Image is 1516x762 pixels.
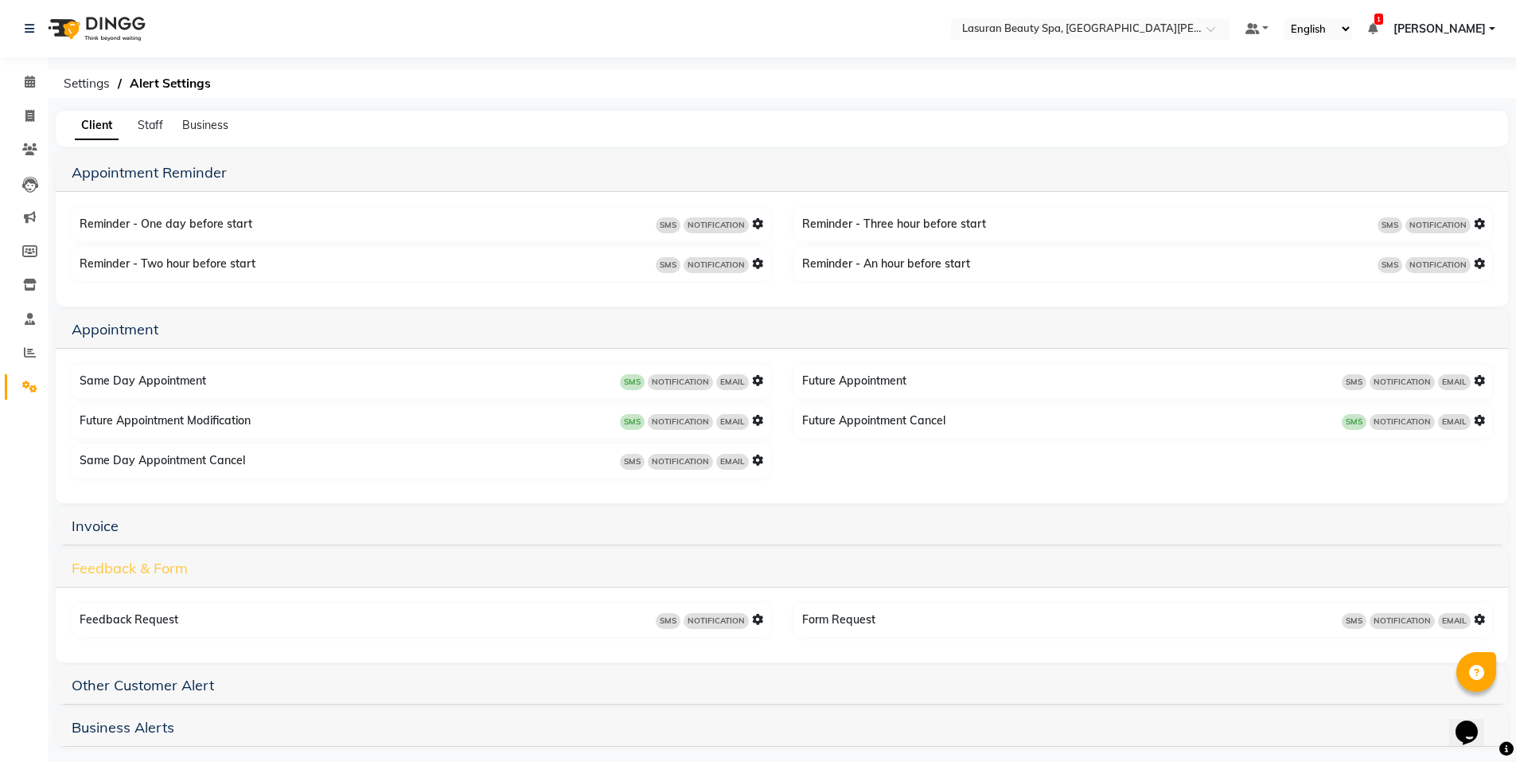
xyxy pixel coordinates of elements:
[684,613,749,629] span: NOTIFICATION
[72,163,227,182] a: Appointment Reminder
[1370,414,1435,430] span: NOTIFICATION
[76,369,770,394] div: Same Day Appointment
[716,454,749,470] span: EMAIL
[656,257,680,273] span: SMS
[72,517,119,535] a: Invoice
[798,252,1493,277] div: Reminder - An hour before start
[122,69,219,98] span: Alert Settings
[138,118,163,132] span: Staff
[72,559,188,577] a: Feedback & Form
[1393,21,1486,37] span: [PERSON_NAME]
[798,608,1493,633] div: Form Request
[684,257,749,273] span: NOTIFICATION
[1405,257,1471,273] span: NOTIFICATION
[656,613,680,629] span: SMS
[620,454,645,470] span: SMS
[648,454,713,470] span: NOTIFICATION
[76,448,770,474] div: Same Day Appointment Cancel
[1374,14,1383,25] span: 1
[648,374,713,390] span: NOTIFICATION
[620,374,645,390] span: SMS
[1438,374,1471,390] span: EMAIL
[1449,698,1500,746] iframe: chat widget
[798,212,1493,237] div: Reminder - Three hour before start
[72,676,214,694] a: Other Customer Alert
[76,252,770,277] div: Reminder - Two hour before start
[72,718,174,737] a: Business Alerts
[1438,613,1471,629] span: EMAIL
[76,608,770,633] div: Feedback Request
[76,212,770,237] div: Reminder - One day before start
[1370,613,1435,629] span: NOTIFICATION
[75,111,119,140] span: Client
[41,6,150,51] img: logo
[1368,21,1378,36] a: 1
[1438,414,1471,430] span: EMAIL
[76,408,770,434] div: Future Appointment Modification
[1405,217,1471,233] span: NOTIFICATION
[1378,257,1402,273] span: SMS
[620,414,645,430] span: SMS
[716,374,749,390] span: EMAIL
[182,118,228,132] span: Business
[1378,217,1402,233] span: SMS
[1342,414,1366,430] span: SMS
[648,414,713,430] span: NOTIFICATION
[684,217,749,233] span: NOTIFICATION
[716,414,749,430] span: EMAIL
[798,369,1493,394] div: Future Appointment
[72,320,158,338] a: Appointment
[1370,374,1435,390] span: NOTIFICATION
[656,217,680,233] span: SMS
[798,408,1493,434] div: Future Appointment Cancel
[1342,374,1366,390] span: SMS
[56,69,118,98] span: Settings
[1342,613,1366,629] span: SMS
